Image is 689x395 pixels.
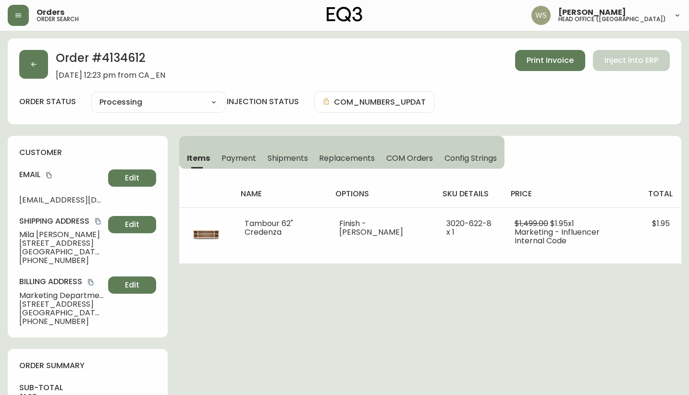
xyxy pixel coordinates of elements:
h4: customer [19,147,156,158]
button: copy [93,216,103,226]
span: 3020-622-8 x 1 [446,218,492,238]
span: Tambour 62" Credenza [245,218,293,238]
span: Shipments [268,153,308,163]
span: $1,499.00 [515,218,548,229]
span: [PHONE_NUMBER] [19,317,104,326]
h4: Shipping Address [19,216,104,227]
h5: order search [37,16,79,22]
span: Edit [125,173,139,183]
span: [DATE] 12:23 pm from CA_EN [56,71,165,80]
button: Edit [108,216,156,233]
span: [EMAIL_ADDRESS][DOMAIN_NAME] [19,196,104,204]
span: Edit [125,219,139,230]
h4: sub-total [19,383,156,393]
span: Orders [37,9,64,16]
span: COM Orders [386,153,433,163]
h5: head office ([GEOGRAPHIC_DATA]) [558,16,666,22]
li: Finish - [PERSON_NAME] [339,219,423,237]
span: Marketing Department [19,291,104,300]
span: $1.95 [652,218,670,229]
button: Print Invoice [515,50,585,71]
span: Items [187,153,210,163]
span: [GEOGRAPHIC_DATA] , MB , R2G 4H2 , CA [19,309,104,317]
span: Print Invoice [527,55,574,66]
span: [GEOGRAPHIC_DATA] , BC , V5X 0J4 , CA [19,248,104,256]
span: Config Strings [444,153,496,163]
img: logo [327,7,362,22]
span: [PHONE_NUMBER] [19,256,104,265]
h4: order summary [19,360,156,371]
button: copy [44,170,54,180]
h4: injection status [227,96,299,107]
span: [PERSON_NAME] [558,9,626,16]
span: [STREET_ADDRESS] [19,239,104,248]
label: order status [19,96,76,107]
h4: Billing Address [19,276,104,287]
button: copy [86,277,96,287]
img: d421e764c7328a6a184e62c810975493 [531,6,551,25]
h4: sku details [443,189,495,199]
span: Marketing - Influencer Internal Code [515,227,600,246]
span: Payment [221,153,256,163]
h4: Email [19,169,104,180]
h4: price [511,189,633,199]
h4: total [648,189,674,199]
span: Mila [PERSON_NAME] [19,230,104,239]
span: [STREET_ADDRESS] [19,300,104,309]
img: 3020-622-MC-400-1-ckdqchhmz08ag01344u8whtt3.jpg [191,219,221,250]
h2: Order # 4134612 [56,50,165,71]
span: Edit [125,280,139,290]
span: Replacements [319,153,374,163]
button: Edit [108,276,156,294]
h4: name [241,189,320,199]
span: $1.95 x 1 [550,218,574,229]
h4: options [335,189,427,199]
button: Edit [108,169,156,187]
